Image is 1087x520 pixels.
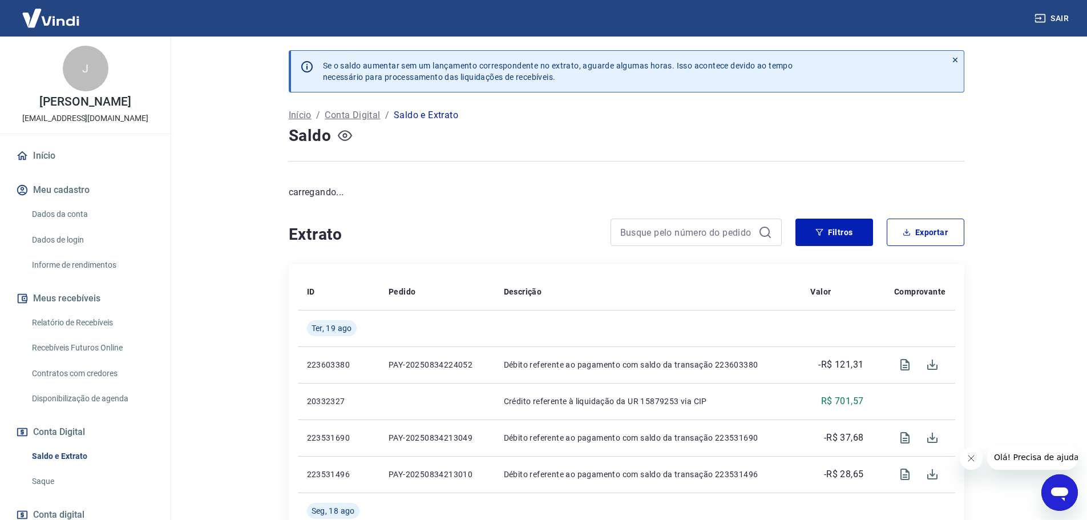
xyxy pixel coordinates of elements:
[289,108,312,122] a: Início
[316,108,320,122] p: /
[63,46,108,91] div: J
[818,358,863,372] p: -R$ 121,31
[14,420,157,445] button: Conta Digital
[1032,8,1073,29] button: Sair
[22,112,148,124] p: [EMAIL_ADDRESS][DOMAIN_NAME]
[504,286,542,297] p: Descrição
[389,432,486,444] p: PAY-20250834213049
[385,108,389,122] p: /
[1041,474,1078,511] iframe: Botão para abrir a janela de mensagens
[27,470,157,493] a: Saque
[27,445,157,468] a: Saldo e Extrato
[27,253,157,277] a: Informe de rendimentos
[307,396,370,407] p: 20332327
[27,336,157,360] a: Recebíveis Futuros Online
[504,432,793,444] p: Débito referente ao pagamento com saldo da transação 223531690
[14,1,88,35] img: Vindi
[824,467,864,481] p: -R$ 28,65
[14,178,157,203] button: Meu cadastro
[960,447,983,470] iframe: Fechar mensagem
[289,124,332,147] h4: Saldo
[389,359,486,370] p: PAY-20250834224052
[894,286,945,297] p: Comprovante
[987,445,1078,470] iframe: Mensagem da empresa
[307,432,370,444] p: 223531690
[27,203,157,226] a: Dados da conta
[27,228,157,252] a: Dados de login
[14,143,157,168] a: Início
[312,505,355,517] span: Seg, 18 ago
[919,424,946,452] span: Download
[810,286,831,297] p: Valor
[323,60,793,83] p: Se o saldo aumentar sem um lançamento correspondente no extrato, aguarde algumas horas. Isso acon...
[620,224,754,241] input: Busque pelo número do pedido
[289,186,964,199] p: carregando...
[891,351,919,378] span: Visualizar
[919,461,946,488] span: Download
[891,461,919,488] span: Visualizar
[824,431,864,445] p: -R$ 37,68
[504,359,793,370] p: Débito referente ao pagamento com saldo da transação 223603380
[289,223,597,246] h4: Extrato
[307,469,370,480] p: 223531496
[504,396,793,407] p: Crédito referente à liquidação da UR 15879253 via CIP
[821,394,864,408] p: R$ 701,57
[504,469,793,480] p: Débito referente ao pagamento com saldo da transação 223531496
[39,96,131,108] p: [PERSON_NAME]
[14,286,157,311] button: Meus recebíveis
[27,311,157,334] a: Relatório de Recebíveis
[27,362,157,385] a: Contratos com credores
[389,469,486,480] p: PAY-20250834213010
[891,424,919,452] span: Visualizar
[887,219,964,246] button: Exportar
[919,351,946,378] span: Download
[325,108,380,122] a: Conta Digital
[307,359,370,370] p: 223603380
[312,323,352,334] span: Ter, 19 ago
[389,286,415,297] p: Pedido
[307,286,315,297] p: ID
[795,219,873,246] button: Filtros
[7,8,96,17] span: Olá! Precisa de ajuda?
[394,108,458,122] p: Saldo e Extrato
[27,387,157,410] a: Disponibilização de agenda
